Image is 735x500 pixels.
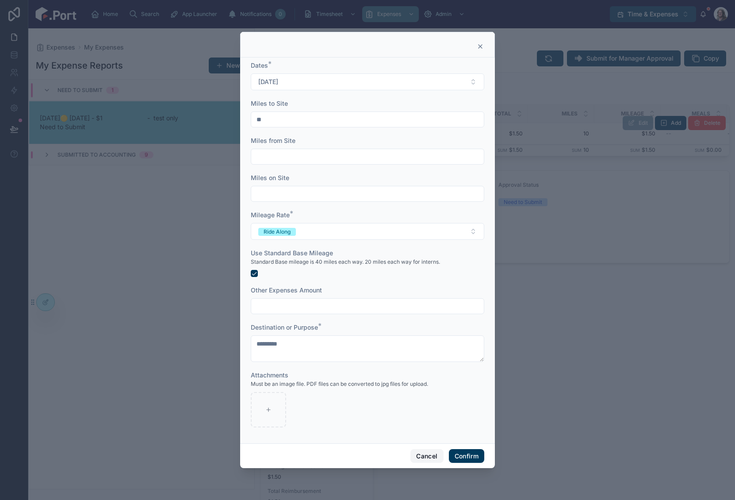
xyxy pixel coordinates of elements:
[258,77,278,86] span: [DATE]
[251,62,268,69] span: Dates
[251,381,428,388] span: Must be an image file. PDF files can be converted to jpg files for upload.
[251,286,322,294] span: Other Expenses Amount
[251,211,290,219] span: Mileage Rate
[251,137,295,144] span: Miles from Site
[264,228,291,236] div: Ride Along
[251,249,333,257] span: Use Standard Base Mileage
[251,73,484,90] button: Select Button
[251,100,288,107] span: Miles to Site
[410,449,443,463] button: Cancel
[251,174,289,181] span: Miles on Site
[251,371,288,379] span: Attachments
[251,258,440,265] span: Standard Base mileage is 40 miles each way. 20 miles each way for interns.
[449,449,484,463] button: Confirm
[251,323,318,331] span: Destination or Purpose
[251,223,484,240] button: Select Button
